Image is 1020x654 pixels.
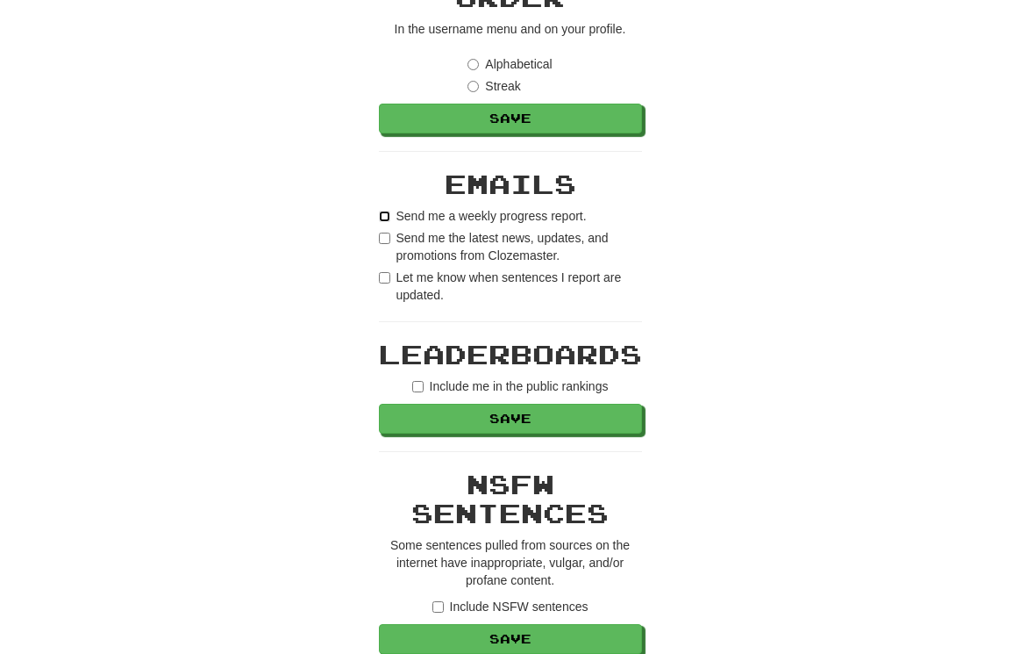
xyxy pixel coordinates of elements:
[379,20,642,38] p: In the username menu and on your profile.
[467,81,479,92] input: Streak
[379,207,587,225] label: Send me a weekly progress report.
[379,229,642,264] label: Send me the latest news, updates, and promotions from Clozemaster.
[379,269,642,304] label: Let me know when sentences I report are updated.
[379,272,390,284] input: Let me know when sentences I report are updated.
[379,169,642,198] h2: Emails
[467,59,479,70] input: Alphabetical
[379,624,642,654] button: Save
[467,77,520,95] label: Streak
[412,377,609,395] label: Include me in the public rankings
[412,381,424,392] input: Include me in the public rankings
[379,211,390,222] input: Send me a weekly progress report.
[379,340,642,369] h2: Leaderboards
[379,536,642,589] p: Some sentences pulled from sources on the internet have inappropriate, vulgar, and/or profane con...
[379,104,642,133] button: Save
[379,404,642,434] button: Save
[432,598,588,615] label: Include NSFW sentences
[379,233,390,244] input: Send me the latest news, updates, and promotions from Clozemaster.
[467,55,552,73] label: Alphabetical
[432,601,444,613] input: Include NSFW sentences
[379,470,642,528] h2: NSFW Sentences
